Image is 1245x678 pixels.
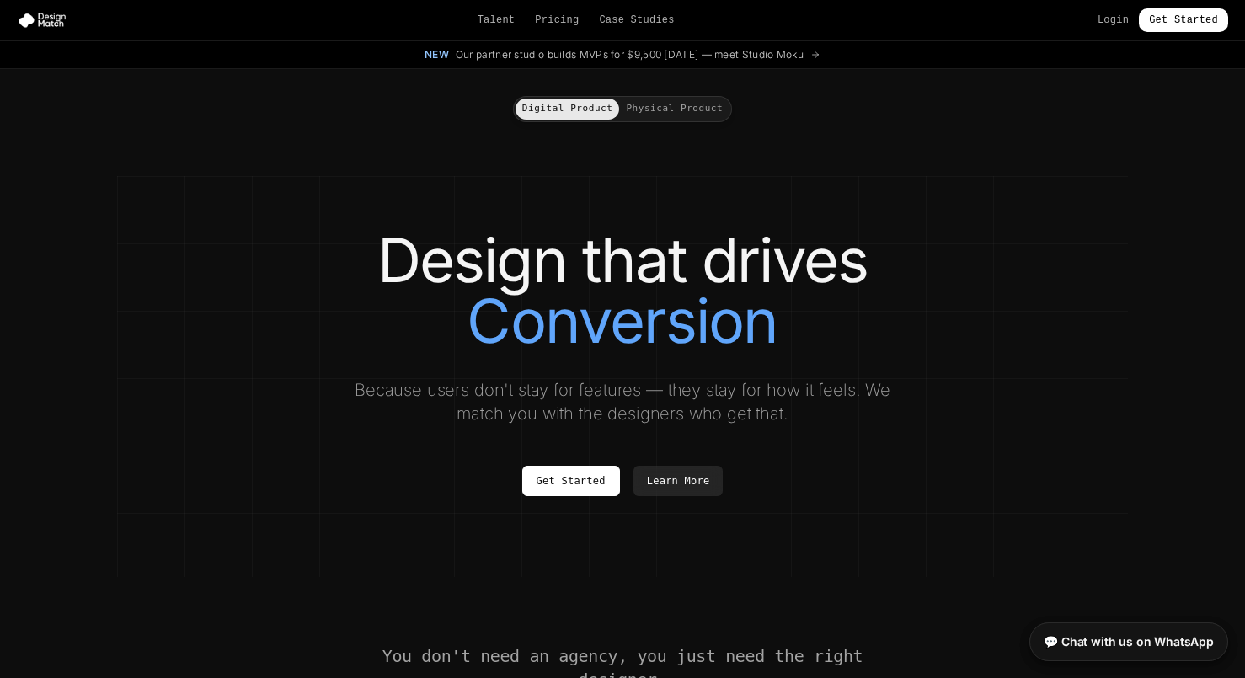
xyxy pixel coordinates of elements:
[619,99,729,120] button: Physical Product
[478,13,516,27] a: Talent
[1029,622,1228,661] a: 💬 Chat with us on WhatsApp
[467,291,777,351] span: Conversion
[1139,8,1228,32] a: Get Started
[535,13,579,27] a: Pricing
[516,99,620,120] button: Digital Product
[633,466,724,496] a: Learn More
[522,466,620,496] a: Get Started
[17,12,74,29] img: Design Match
[151,230,1094,351] h1: Design that drives
[1098,13,1129,27] a: Login
[599,13,674,27] a: Case Studies
[339,378,906,425] p: Because users don't stay for features — they stay for how it feels. We match you with the designe...
[456,48,804,61] span: Our partner studio builds MVPs for $9,500 [DATE] — meet Studio Moku
[425,48,449,61] span: New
